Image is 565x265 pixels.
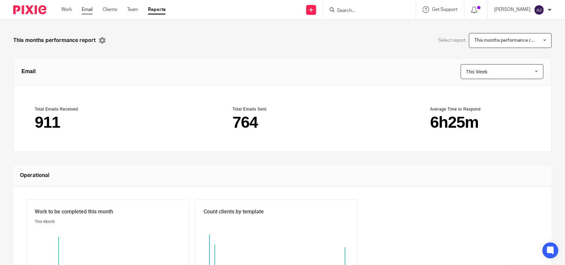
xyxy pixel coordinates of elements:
span: Email [22,67,36,75]
span: Count clients by template [204,208,264,215]
header: Average Time to Respond [430,107,530,112]
main: 6h25m [430,114,530,130]
header: Total Emails Sent [233,107,333,112]
a: Email [82,6,93,13]
span: This months performance report [474,38,542,43]
a: Reports [148,6,165,13]
a: Work [61,6,72,13]
main: 764 [233,114,333,130]
header: Total Emails Received [35,107,135,112]
span: Select report [438,37,466,44]
img: Pixie [13,5,46,14]
a: Team [127,6,138,13]
a: Clients [103,6,117,13]
input: Search [336,8,396,14]
main: 911 [35,114,135,130]
span: Operational [20,172,49,179]
span: Work to be completed this month [35,208,113,215]
span: This Week [466,69,488,74]
span: This months performance report [13,37,96,44]
span: Get Support [432,7,457,12]
span: This Month [35,219,55,224]
p: [PERSON_NAME] [494,6,531,13]
img: svg%3E [534,5,544,15]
